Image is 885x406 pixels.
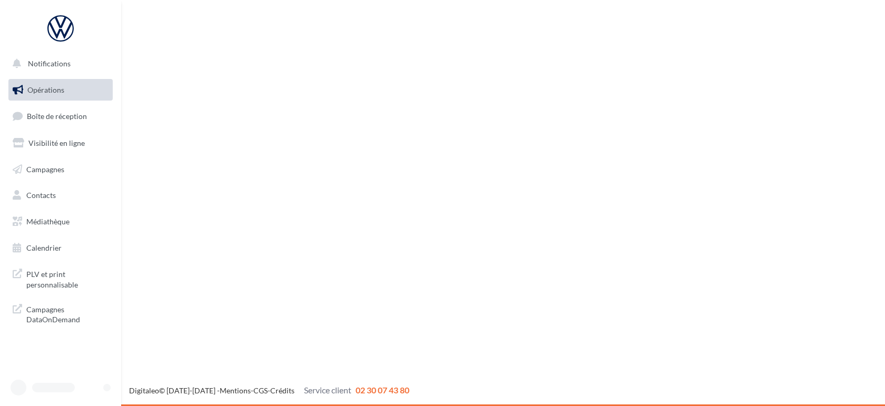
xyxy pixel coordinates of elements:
[6,263,115,294] a: PLV et print personnalisable
[6,105,115,127] a: Boîte de réception
[26,267,109,290] span: PLV et print personnalisable
[6,211,115,233] a: Médiathèque
[28,59,71,68] span: Notifications
[6,184,115,206] a: Contacts
[6,53,111,75] button: Notifications
[26,217,70,226] span: Médiathèque
[304,385,351,395] span: Service client
[220,386,251,395] a: Mentions
[129,386,159,395] a: Digitaleo
[27,112,87,121] span: Boîte de réception
[6,79,115,101] a: Opérations
[6,159,115,181] a: Campagnes
[253,386,268,395] a: CGS
[6,298,115,329] a: Campagnes DataOnDemand
[26,191,56,200] span: Contacts
[26,302,109,325] span: Campagnes DataOnDemand
[356,385,409,395] span: 02 30 07 43 80
[28,138,85,147] span: Visibilité en ligne
[6,237,115,259] a: Calendrier
[26,243,62,252] span: Calendrier
[129,386,409,395] span: © [DATE]-[DATE] - - -
[27,85,64,94] span: Opérations
[270,386,294,395] a: Crédits
[26,164,64,173] span: Campagnes
[6,132,115,154] a: Visibilité en ligne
